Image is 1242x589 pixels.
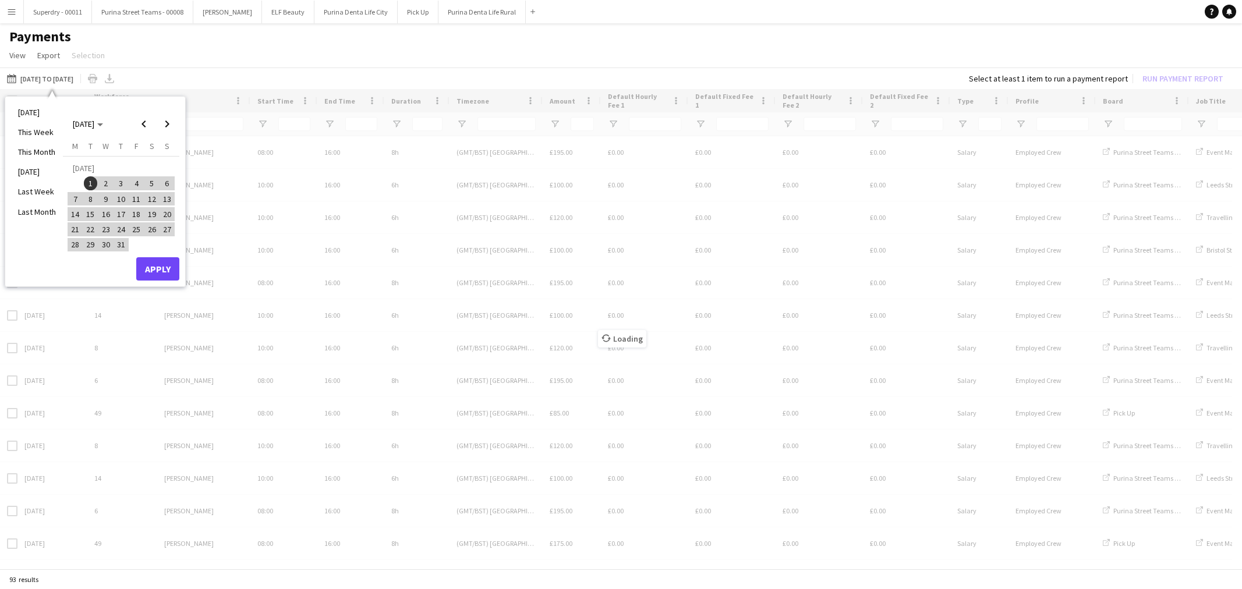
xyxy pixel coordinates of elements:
span: 16 [99,207,113,221]
span: 3 [114,176,128,190]
span: 8 [84,192,98,206]
span: 12 [145,192,159,206]
button: ELF Beauty [262,1,314,23]
button: 15-07-2025 [83,207,98,222]
li: This Month [11,142,63,162]
button: Apply [136,257,179,281]
li: Last Week [11,182,63,201]
button: 17-07-2025 [114,207,129,222]
span: 10 [114,192,128,206]
span: 18 [129,207,143,221]
span: S [165,141,169,151]
button: 28-07-2025 [68,237,83,252]
span: 26 [145,222,159,236]
span: 11 [129,192,143,206]
span: 6 [160,176,174,190]
button: Purina Street Teams - 00008 [92,1,193,23]
span: 31 [114,238,128,252]
span: 5 [145,176,159,190]
button: 31-07-2025 [114,237,129,252]
button: 09-07-2025 [98,191,114,206]
span: F [135,141,139,151]
span: 9 [99,192,113,206]
span: 25 [129,222,143,236]
span: 19 [145,207,159,221]
span: 15 [84,207,98,221]
button: 06-07-2025 [160,176,175,191]
span: 1 [84,176,98,190]
button: 03-07-2025 [114,176,129,191]
li: This Week [11,122,63,142]
button: 23-07-2025 [98,222,114,237]
span: 14 [68,207,82,221]
span: M [72,141,78,151]
span: 24 [114,222,128,236]
span: 29 [84,238,98,252]
button: 24-07-2025 [114,222,129,237]
button: 19-07-2025 [144,207,159,222]
button: 30-07-2025 [98,237,114,252]
td: [DATE] [68,161,175,176]
button: 25-07-2025 [129,222,144,237]
button: 14-07-2025 [68,207,83,222]
li: Last Month [11,202,63,222]
button: [PERSON_NAME] [193,1,262,23]
button: Superdry - 00011 [24,1,92,23]
button: Choose month and year [68,113,108,134]
span: T [89,141,93,151]
span: W [102,141,109,151]
span: T [119,141,123,151]
button: 29-07-2025 [83,237,98,252]
button: 05-07-2025 [144,176,159,191]
span: 22 [84,222,98,236]
span: 2 [99,176,113,190]
button: 12-07-2025 [144,191,159,206]
button: 07-07-2025 [68,191,83,206]
span: 13 [160,192,174,206]
span: View [9,50,26,61]
button: Next month [155,112,179,136]
a: View [5,48,30,63]
span: 21 [68,222,82,236]
button: 27-07-2025 [160,222,175,237]
span: [DATE] [73,119,94,129]
span: 20 [160,207,174,221]
button: [DATE] to [DATE] [5,72,76,86]
span: 30 [99,238,113,252]
span: 28 [68,238,82,252]
span: 4 [129,176,143,190]
button: 21-07-2025 [68,222,83,237]
div: Select at least 1 item to run a payment report [969,73,1128,84]
button: 16-07-2025 [98,207,114,222]
button: 01-07-2025 [83,176,98,191]
button: Purina Denta Life City [314,1,398,23]
button: 02-07-2025 [98,176,114,191]
span: 27 [160,222,174,236]
button: 08-07-2025 [83,191,98,206]
span: 17 [114,207,128,221]
button: 20-07-2025 [160,207,175,222]
span: 23 [99,222,113,236]
span: 7 [68,192,82,206]
button: 04-07-2025 [129,176,144,191]
button: Previous month [132,112,155,136]
a: Export [33,48,65,63]
span: S [150,141,154,151]
li: [DATE] [11,102,63,122]
span: Export [37,50,60,61]
li: [DATE] [11,162,63,182]
button: 22-07-2025 [83,222,98,237]
button: Purina Denta Life Rural [438,1,526,23]
button: 13-07-2025 [160,191,175,206]
button: 26-07-2025 [144,222,159,237]
button: 11-07-2025 [129,191,144,206]
span: Loading [598,330,646,347]
button: 18-07-2025 [129,207,144,222]
button: Pick Up [398,1,438,23]
button: 10-07-2025 [114,191,129,206]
